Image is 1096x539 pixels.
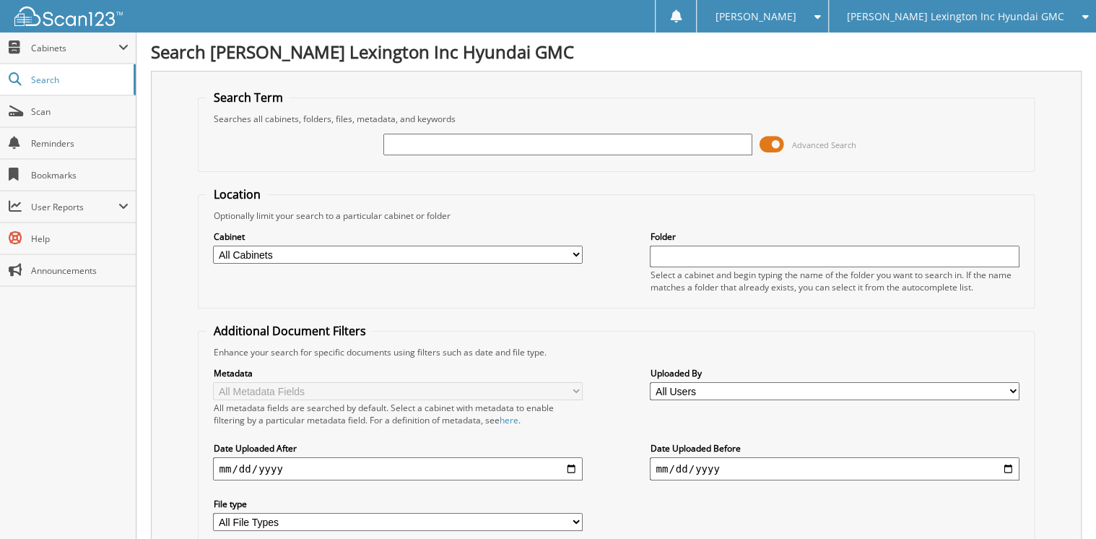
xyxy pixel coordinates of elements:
[715,12,796,21] span: [PERSON_NAME]
[31,42,118,54] span: Cabinets
[31,201,118,213] span: User Reports
[31,169,129,181] span: Bookmarks
[213,498,582,510] label: File type
[650,269,1019,293] div: Select a cabinet and begin typing the name of the folder you want to search in. If the name match...
[213,402,582,426] div: All metadata fields are searched by default. Select a cabinet with metadata to enable filtering b...
[31,105,129,118] span: Scan
[151,40,1082,64] h1: Search [PERSON_NAME] Lexington Inc Hyundai GMC
[847,12,1064,21] span: [PERSON_NAME] Lexington Inc Hyundai GMC
[31,233,129,245] span: Help
[650,442,1019,454] label: Date Uploaded Before
[31,137,129,150] span: Reminders
[213,457,582,480] input: start
[14,7,123,26] img: scan123-logo-white.svg
[206,113,1026,125] div: Searches all cabinets, folders, files, metadata, and keywords
[1024,470,1096,539] iframe: Chat Widget
[206,210,1026,222] div: Optionally limit your search to a particular cabinet or folder
[31,264,129,277] span: Announcements
[206,346,1026,358] div: Enhance your search for specific documents using filters such as date and file type.
[31,74,126,86] span: Search
[213,442,582,454] label: Date Uploaded After
[650,230,1019,243] label: Folder
[650,367,1019,379] label: Uploaded By
[206,186,267,202] legend: Location
[650,457,1019,480] input: end
[499,414,518,426] a: here
[213,230,582,243] label: Cabinet
[206,90,290,105] legend: Search Term
[206,323,373,339] legend: Additional Document Filters
[213,367,582,379] label: Metadata
[792,139,856,150] span: Advanced Search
